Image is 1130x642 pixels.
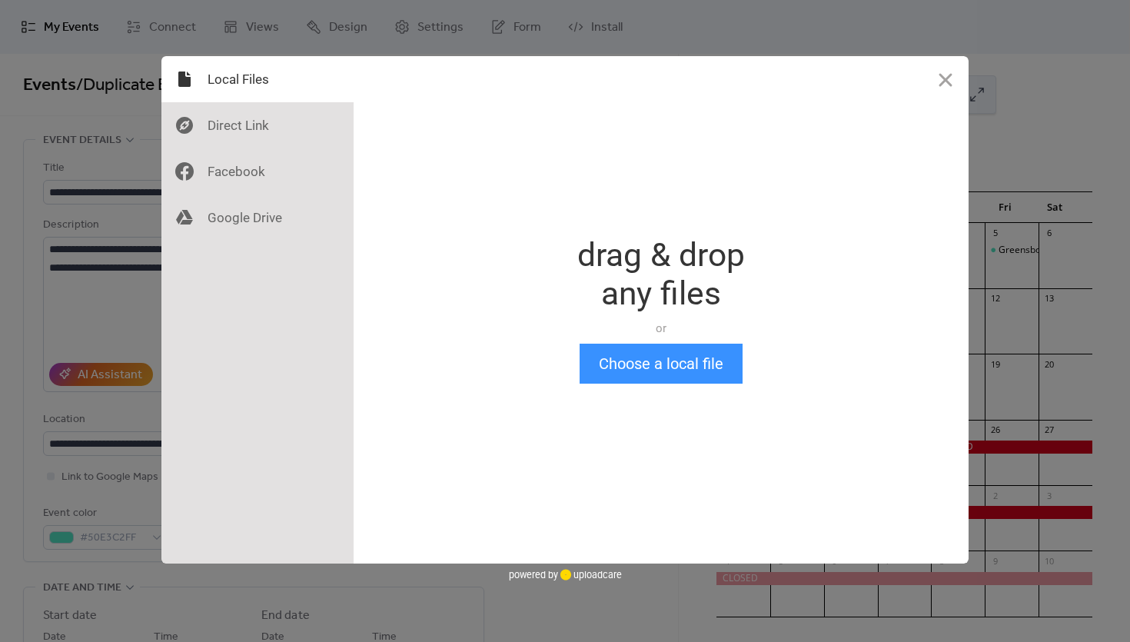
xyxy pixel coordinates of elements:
[577,321,745,336] div: or
[922,56,969,102] button: Close
[161,195,354,241] div: Google Drive
[161,148,354,195] div: Facebook
[577,236,745,313] div: drag & drop any files
[161,56,354,102] div: Local Files
[558,569,622,580] a: uploadcare
[509,564,622,587] div: powered by
[580,344,743,384] button: Choose a local file
[161,102,354,148] div: Direct Link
